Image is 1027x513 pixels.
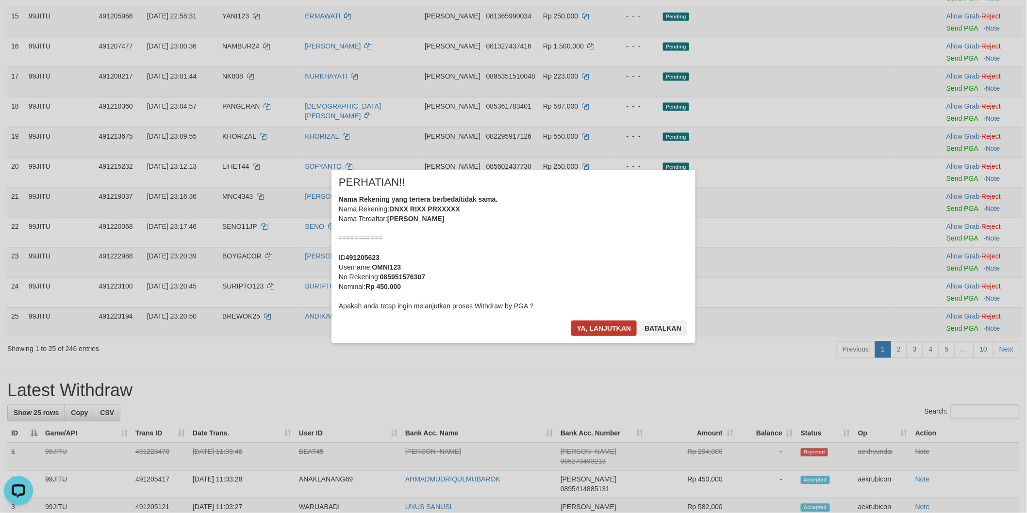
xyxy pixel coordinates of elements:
b: Nama Rekening yang tertera berbeda/tidak sama. [339,195,498,203]
button: Ya, lanjutkan [571,321,637,336]
b: 085951576307 [380,273,425,281]
b: OMNI123 [372,263,401,271]
button: Open LiveChat chat widget [4,4,33,33]
b: Rp 450.000 [365,283,401,290]
b: DNXX RIXX PRXXXXX [389,205,460,213]
div: Nama Rekening: Nama Terdaftar: =========== ID Username: No Rekening: Nominal: Apakah anda tetap i... [339,194,688,311]
button: Batalkan [639,321,687,336]
span: PERHATIAN!! [339,177,405,187]
b: 491205623 [346,254,380,261]
b: [PERSON_NAME] [387,215,444,223]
